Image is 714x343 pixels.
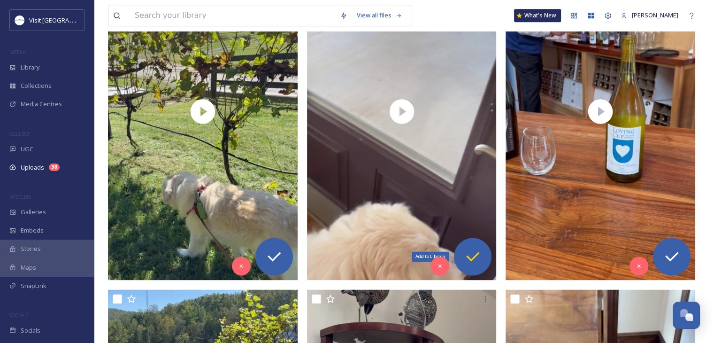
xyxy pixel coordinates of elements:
[352,6,407,24] a: View all files
[21,226,44,235] span: Embeds
[21,281,46,290] span: SnapLink
[21,163,44,172] span: Uploads
[673,302,700,329] button: Open Chat
[9,48,26,55] span: MEDIA
[21,263,36,272] span: Maps
[21,326,40,335] span: Socials
[9,193,31,200] span: WIDGETS
[21,244,41,253] span: Stories
[9,130,30,137] span: COLLECT
[632,11,678,19] span: [PERSON_NAME]
[21,81,52,90] span: Collections
[49,164,60,171] div: 38
[130,5,335,26] input: Search your library
[412,251,449,262] div: Add to Library
[9,312,28,319] span: SOCIALS
[29,16,102,24] span: Visit [GEOGRAPHIC_DATA]
[21,145,33,154] span: UGC
[616,6,683,24] a: [PERSON_NAME]
[21,63,39,72] span: Library
[21,208,46,217] span: Galleries
[21,100,62,109] span: Media Centres
[15,16,24,25] img: Circle%20Logo.png
[514,9,561,22] a: What's New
